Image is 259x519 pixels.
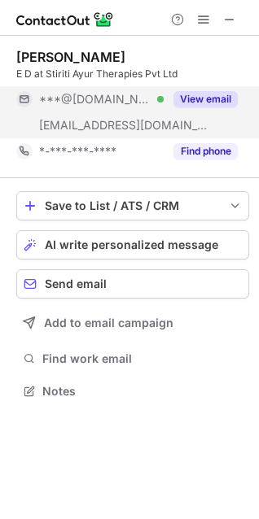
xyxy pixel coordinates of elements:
[42,351,243,366] span: Find work email
[44,316,173,329] span: Add to email campaign
[16,308,249,338] button: Add to email campaign
[16,347,249,370] button: Find work email
[16,10,114,29] img: ContactOut v5.3.10
[16,49,125,65] div: [PERSON_NAME]
[39,92,151,107] span: ***@[DOMAIN_NAME]
[16,191,249,220] button: save-profile-one-click
[16,380,249,403] button: Notes
[16,67,249,81] div: E D at Stiriti Ayur Therapies Pvt Ltd
[173,143,238,159] button: Reveal Button
[16,269,249,299] button: Send email
[173,91,238,107] button: Reveal Button
[42,384,243,399] span: Notes
[45,277,107,290] span: Send email
[39,118,209,133] span: [EMAIL_ADDRESS][DOMAIN_NAME]
[16,230,249,259] button: AI write personalized message
[45,238,218,251] span: AI write personalized message
[45,199,221,212] div: Save to List / ATS / CRM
